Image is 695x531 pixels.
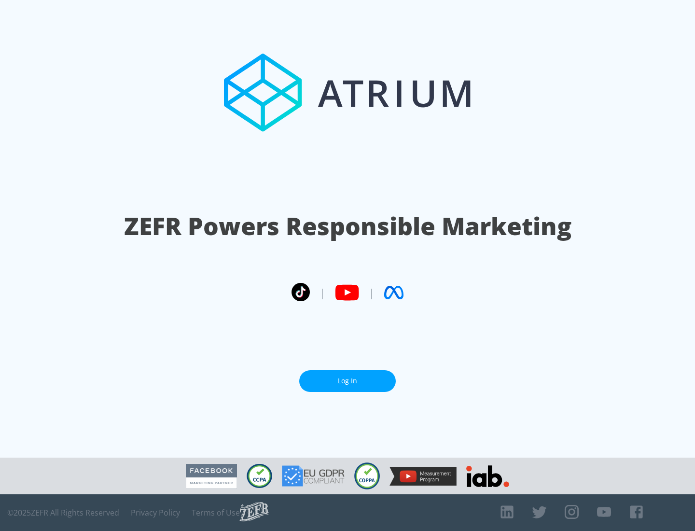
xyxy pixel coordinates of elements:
img: CCPA Compliant [247,464,272,488]
img: IAB [466,465,509,487]
img: Facebook Marketing Partner [186,464,237,489]
a: Log In [299,370,396,392]
img: YouTube Measurement Program [389,467,457,486]
span: © 2025 ZEFR All Rights Reserved [7,508,119,517]
img: COPPA Compliant [354,462,380,489]
a: Terms of Use [192,508,240,517]
span: | [320,285,325,300]
h1: ZEFR Powers Responsible Marketing [124,210,571,243]
a: Privacy Policy [131,508,180,517]
img: GDPR Compliant [282,465,345,487]
span: | [369,285,375,300]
